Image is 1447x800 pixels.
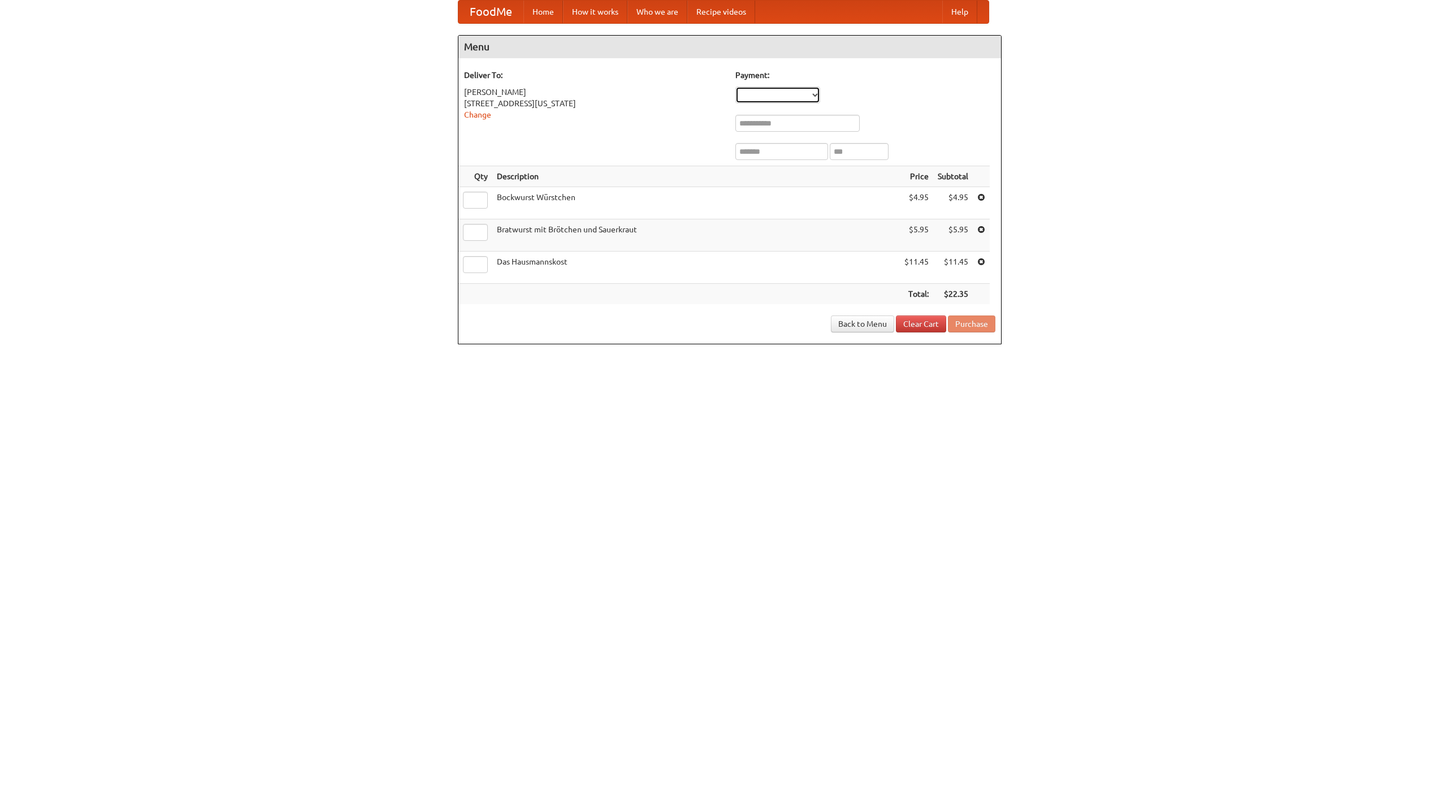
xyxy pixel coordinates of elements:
[687,1,755,23] a: Recipe videos
[627,1,687,23] a: Who we are
[900,187,933,219] td: $4.95
[933,284,973,305] th: $22.35
[933,219,973,252] td: $5.95
[464,98,724,109] div: [STREET_ADDRESS][US_STATE]
[523,1,563,23] a: Home
[563,1,627,23] a: How it works
[933,252,973,284] td: $11.45
[900,252,933,284] td: $11.45
[948,315,995,332] button: Purchase
[933,187,973,219] td: $4.95
[464,70,724,81] h5: Deliver To:
[458,36,1001,58] h4: Menu
[942,1,977,23] a: Help
[735,70,995,81] h5: Payment:
[900,219,933,252] td: $5.95
[900,166,933,187] th: Price
[492,219,900,252] td: Bratwurst mit Brötchen und Sauerkraut
[464,110,491,119] a: Change
[492,166,900,187] th: Description
[900,284,933,305] th: Total:
[896,315,946,332] a: Clear Cart
[458,166,492,187] th: Qty
[492,187,900,219] td: Bockwurst Würstchen
[492,252,900,284] td: Das Hausmannskost
[831,315,894,332] a: Back to Menu
[464,87,724,98] div: [PERSON_NAME]
[933,166,973,187] th: Subtotal
[458,1,523,23] a: FoodMe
